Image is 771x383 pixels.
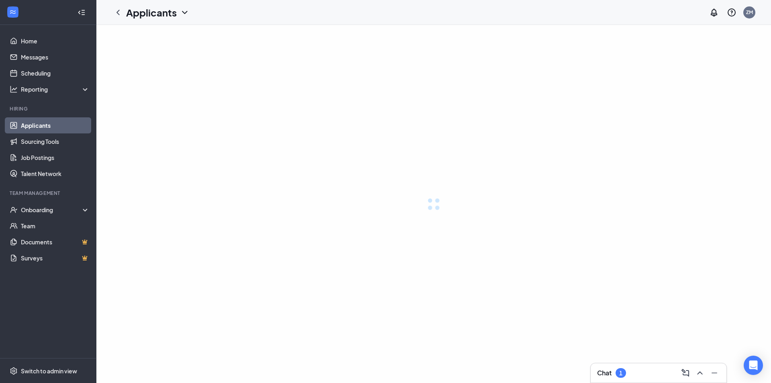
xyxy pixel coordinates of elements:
[21,150,90,166] a: Job Postings
[21,234,90,250] a: DocumentsCrown
[78,8,86,16] svg: Collapse
[707,367,720,379] button: Minimize
[10,85,18,93] svg: Analysis
[21,33,90,49] a: Home
[597,369,612,377] h3: Chat
[10,367,18,375] svg: Settings
[21,117,90,133] a: Applicants
[619,370,622,377] div: 1
[21,206,90,214] div: Onboarding
[10,206,18,214] svg: UserCheck
[113,8,123,17] svg: ChevronLeft
[126,6,177,19] h1: Applicants
[710,368,719,378] svg: Minimize
[746,9,753,16] div: ZM
[21,65,90,81] a: Scheduling
[21,49,90,65] a: Messages
[693,367,706,379] button: ChevronUp
[21,166,90,182] a: Talent Network
[709,8,719,17] svg: Notifications
[9,8,17,16] svg: WorkstreamLogo
[21,133,90,150] a: Sourcing Tools
[180,8,190,17] svg: ChevronDown
[21,85,90,93] div: Reporting
[727,8,736,17] svg: QuestionInfo
[695,368,705,378] svg: ChevronUp
[10,105,88,112] div: Hiring
[21,367,77,375] div: Switch to admin view
[10,190,88,197] div: Team Management
[21,218,90,234] a: Team
[678,367,691,379] button: ComposeMessage
[681,368,690,378] svg: ComposeMessage
[21,250,90,266] a: SurveysCrown
[744,356,763,375] div: Open Intercom Messenger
